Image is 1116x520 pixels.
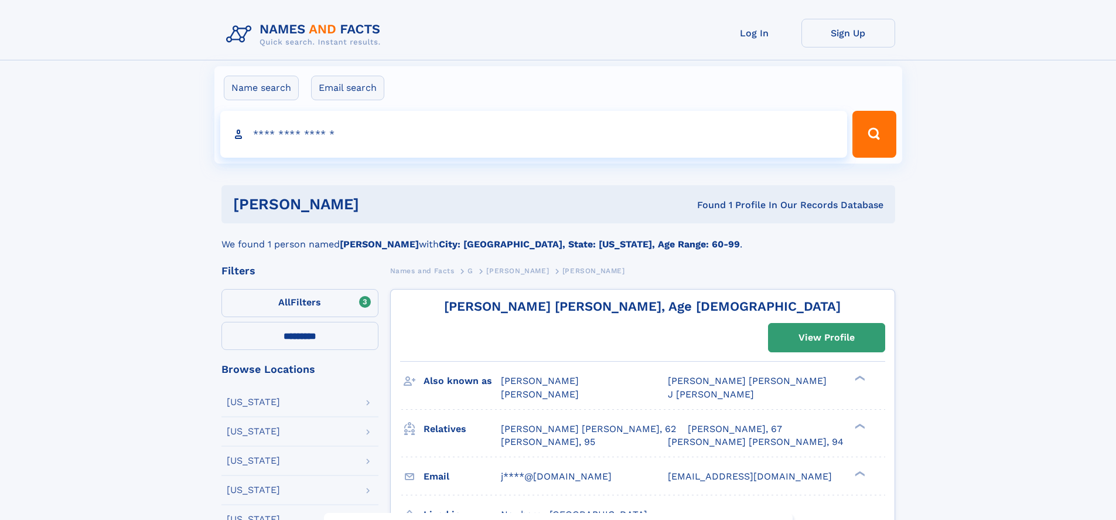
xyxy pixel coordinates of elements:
[227,485,280,495] div: [US_STATE]
[340,239,419,250] b: [PERSON_NAME]
[390,263,455,278] a: Names and Facts
[227,427,280,436] div: [US_STATE]
[486,267,549,275] span: [PERSON_NAME]
[220,111,848,158] input: search input
[852,375,866,382] div: ❯
[311,76,384,100] label: Email search
[221,223,895,251] div: We found 1 person named with .
[528,199,883,212] div: Found 1 Profile In Our Records Database
[424,419,501,439] h3: Relatives
[467,263,473,278] a: G
[668,375,827,386] span: [PERSON_NAME] [PERSON_NAME]
[668,471,832,482] span: [EMAIL_ADDRESS][DOMAIN_NAME]
[424,371,501,391] h3: Also known as
[224,76,299,100] label: Name search
[501,423,676,436] a: [PERSON_NAME] [PERSON_NAME], 62
[501,509,647,520] span: Newberry, [GEOGRAPHIC_DATA]
[221,289,378,317] label: Filters
[227,397,280,407] div: [US_STATE]
[501,436,595,448] a: [PERSON_NAME], 95
[501,389,579,400] span: [PERSON_NAME]
[227,456,280,465] div: [US_STATE]
[486,263,549,278] a: [PERSON_NAME]
[221,266,378,276] div: Filters
[852,111,896,158] button: Search Button
[444,299,841,314] a: [PERSON_NAME] [PERSON_NAME], Age [DEMOGRAPHIC_DATA]
[501,375,579,386] span: [PERSON_NAME]
[424,467,501,487] h3: Email
[708,19,801,47] a: Log In
[769,324,885,352] a: View Profile
[233,197,528,212] h1: [PERSON_NAME]
[278,297,291,308] span: All
[852,422,866,430] div: ❯
[852,470,866,477] div: ❯
[221,364,378,375] div: Browse Locations
[801,19,895,47] a: Sign Up
[562,267,625,275] span: [PERSON_NAME]
[668,436,844,448] a: [PERSON_NAME] [PERSON_NAME], 94
[467,267,473,275] span: G
[439,239,740,250] b: City: [GEOGRAPHIC_DATA], State: [US_STATE], Age Range: 60-99
[221,19,390,50] img: Logo Names and Facts
[798,324,855,351] div: View Profile
[688,423,782,436] a: [PERSON_NAME], 67
[668,389,754,400] span: J [PERSON_NAME]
